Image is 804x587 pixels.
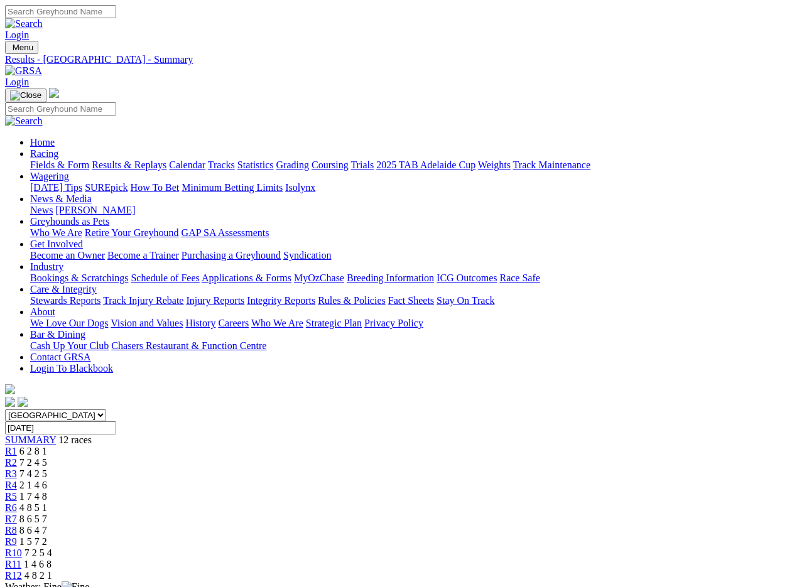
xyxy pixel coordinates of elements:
a: Strategic Plan [306,318,362,328]
a: Greyhounds as Pets [30,216,109,227]
a: R5 [5,491,17,502]
a: [DATE] Tips [30,182,82,193]
input: Search [5,5,116,18]
a: Who We Are [30,227,82,238]
a: Tracks [208,159,235,170]
a: Chasers Restaurant & Function Centre [111,340,266,351]
a: R3 [5,468,17,479]
a: R8 [5,525,17,536]
a: Rules & Policies [318,295,386,306]
div: News & Media [30,205,799,216]
span: 8 6 5 7 [19,514,47,524]
a: Minimum Betting Limits [182,182,283,193]
a: Syndication [283,250,331,261]
a: Racing [30,148,58,159]
a: Home [30,137,55,148]
a: R1 [5,446,17,456]
input: Select date [5,421,116,434]
a: Get Involved [30,239,83,249]
a: Retire Your Greyhound [85,227,179,238]
a: MyOzChase [294,272,344,283]
a: R4 [5,480,17,490]
div: Racing [30,159,799,171]
span: 6 2 8 1 [19,446,47,456]
a: Trials [350,159,374,170]
a: [PERSON_NAME] [55,205,135,215]
div: Get Involved [30,250,799,261]
img: twitter.svg [18,397,28,407]
a: R9 [5,536,17,547]
span: 8 6 4 7 [19,525,47,536]
a: Statistics [237,159,274,170]
span: 12 races [58,434,92,445]
a: Industry [30,261,63,272]
a: GAP SA Assessments [182,227,269,238]
img: logo-grsa-white.png [49,88,59,98]
a: Results & Replays [92,159,166,170]
a: Track Injury Rebate [103,295,183,306]
a: Fields & Form [30,159,89,170]
a: Breeding Information [347,272,434,283]
a: Cash Up Your Club [30,340,109,351]
a: We Love Our Dogs [30,318,108,328]
img: logo-grsa-white.png [5,384,15,394]
button: Toggle navigation [5,41,38,54]
a: Contact GRSA [30,352,90,362]
div: Bar & Dining [30,340,799,352]
a: Schedule of Fees [131,272,199,283]
a: Calendar [169,159,205,170]
span: R11 [5,559,21,569]
span: 1 5 7 2 [19,536,47,547]
a: Become an Owner [30,250,105,261]
a: Become a Trainer [107,250,179,261]
a: Race Safe [499,272,540,283]
a: Injury Reports [186,295,244,306]
a: Privacy Policy [364,318,423,328]
a: About [30,306,55,317]
input: Search [5,102,116,116]
a: News & Media [30,193,92,204]
span: Menu [13,43,33,52]
button: Toggle navigation [5,89,46,102]
a: Vision and Values [111,318,183,328]
a: Careers [218,318,249,328]
img: facebook.svg [5,397,15,407]
a: Fact Sheets [388,295,434,306]
a: Stewards Reports [30,295,100,306]
a: Stay On Track [437,295,494,306]
span: 7 4 2 5 [19,468,47,479]
a: R2 [5,457,17,468]
a: 2025 TAB Adelaide Cup [376,159,475,170]
a: Weights [478,159,511,170]
div: Greyhounds as Pets [30,227,799,239]
a: News [30,205,53,215]
a: Coursing [312,159,349,170]
span: 4 8 2 1 [24,570,52,581]
a: Purchasing a Greyhound [182,250,281,261]
a: Grading [276,159,309,170]
a: Bookings & Scratchings [30,272,128,283]
img: Search [5,18,43,30]
a: ICG Outcomes [437,272,497,283]
a: R10 [5,547,22,558]
a: Applications & Forms [202,272,291,283]
a: R7 [5,514,17,524]
span: 1 4 6 8 [24,559,52,569]
a: Who We Are [251,318,303,328]
a: Login [5,30,29,40]
span: 4 8 5 1 [19,502,47,513]
a: R12 [5,570,22,581]
div: Care & Integrity [30,295,799,306]
img: GRSA [5,65,42,77]
a: Integrity Reports [247,295,315,306]
a: Bar & Dining [30,329,85,340]
a: SUMMARY [5,434,56,445]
